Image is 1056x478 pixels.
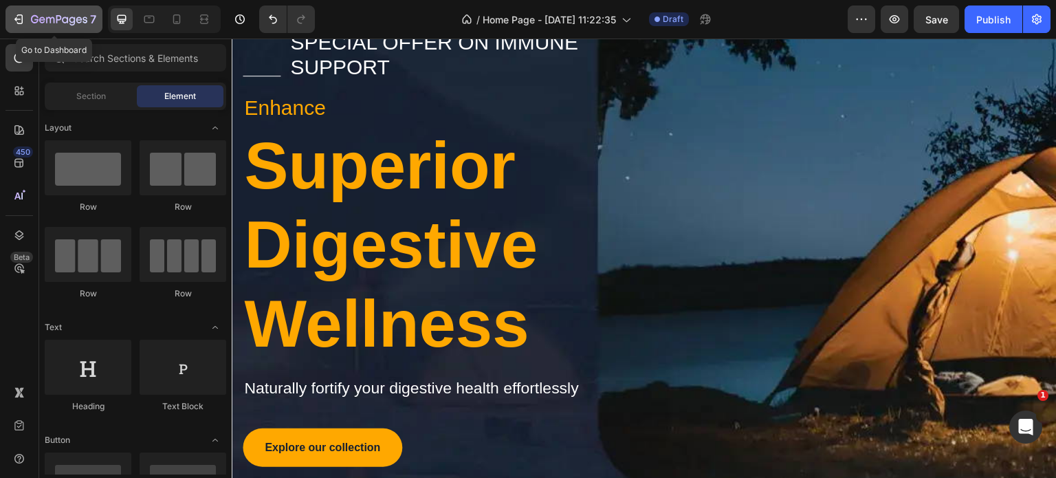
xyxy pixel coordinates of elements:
[204,316,226,338] span: Toggle open
[33,401,148,417] div: Explore our collection
[45,434,70,446] span: Button
[10,252,33,263] div: Beta
[1009,411,1042,444] iframe: Intercom live chat
[11,336,403,363] div: Naturally fortify your digestive health effortlessly
[663,13,683,25] span: Draft
[914,6,959,33] button: Save
[45,287,131,300] div: Row
[5,6,102,33] button: 7
[140,400,226,413] div: Text Block
[45,44,226,72] input: Search Sections & Elements
[45,321,62,334] span: Text
[204,117,226,139] span: Toggle open
[11,86,403,327] h2: Superior Digestive Wellness
[476,12,480,27] span: /
[11,390,170,428] button: Explore our collection
[232,39,1056,478] iframe: Design area
[1037,390,1048,401] span: 1
[976,12,1011,27] div: Publish
[140,287,226,300] div: Row
[164,90,196,102] span: Element
[13,146,33,157] div: 450
[140,201,226,213] div: Row
[965,6,1022,33] button: Publish
[259,6,315,33] div: Undo/Redo
[45,201,131,213] div: Row
[483,12,616,27] span: Home Page - [DATE] 11:22:35
[11,52,403,86] div: Enhance
[204,429,226,451] span: Toggle open
[45,122,71,134] span: Layout
[76,90,106,102] span: Section
[45,400,131,413] div: Heading
[925,14,948,25] span: Save
[90,11,96,28] p: 7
